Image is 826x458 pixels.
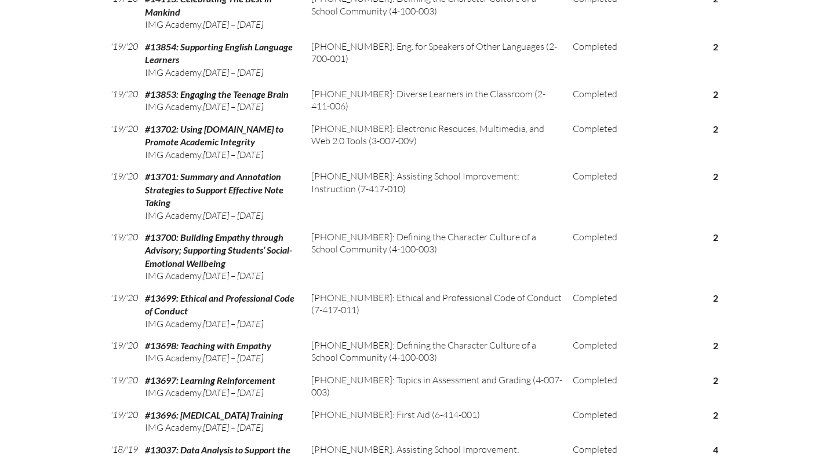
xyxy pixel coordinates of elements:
[203,149,263,160] span: [DATE] – [DATE]
[145,149,201,160] span: IMG Academy
[713,41,718,52] strong: 2
[145,340,271,351] span: #13698: Teaching with Empathy
[140,36,307,83] td: ,
[145,171,283,208] span: #13701: Summary and Annotation Strategies to Support Effective Note Taking
[713,89,718,100] strong: 2
[106,404,140,439] td: '19/'20
[307,166,568,226] td: [PHONE_NUMBER]: Assisting School Improvement: Instruction (7-417-010)
[145,292,294,316] span: #13699: Ethical and Professional Code of Conduct
[307,369,568,404] td: [PHONE_NUMBER]: Topics in Assessment and Grading (4-007-003)
[713,409,718,420] strong: 2
[203,210,263,221] span: [DATE] – [DATE]
[145,210,201,221] span: IMG Academy
[140,166,307,226] td: ,
[145,19,201,30] span: IMG Academy
[203,422,263,433] span: [DATE] – [DATE]
[307,83,568,118] td: [PHONE_NUMBER]: Diverse Learners in the Classroom (2-411-006)
[145,41,293,65] span: #13854: Supporting English Language Learners
[106,166,140,226] td: '19/'20
[568,287,627,335] td: Completed
[713,123,718,134] strong: 2
[145,352,201,364] span: IMG Academy
[568,83,627,118] td: Completed
[145,67,201,78] span: IMG Academy
[203,19,263,30] span: [DATE] – [DATE]
[203,352,263,364] span: [DATE] – [DATE]
[106,36,140,83] td: '19/'20
[307,118,568,166] td: [PHONE_NUMBER]: Electronic Resouces, Multimedia, and Web 2.0 Tools (3-007-009)
[106,335,140,369] td: '19/'20
[307,36,568,83] td: [PHONE_NUMBER]: Eng. for Speakers of Other Languages (2-700-001)
[106,287,140,335] td: '19/'20
[145,422,201,433] span: IMG Academy
[145,101,201,112] span: IMG Academy
[203,270,263,281] span: [DATE] – [DATE]
[307,404,568,439] td: [PHONE_NUMBER]: First Aid (6-414-001)
[106,226,140,287] td: '19/'20
[145,375,275,386] span: #13697: Learning Reinforcement
[145,270,201,281] span: IMG Academy
[713,340,718,351] strong: 2
[140,287,307,335] td: ,
[140,118,307,166] td: ,
[568,369,627,404] td: Completed
[145,387,201,398] span: IMG Academy
[307,226,568,287] td: [PHONE_NUMBER]: Defining the Character Culture of a School Community (4-100-003)
[713,375,718,386] strong: 2
[568,166,627,226] td: Completed
[307,335,568,369] td: [PHONE_NUMBER]: Defining the Character Culture of a School Community (4-100-003)
[713,292,718,303] strong: 2
[145,409,283,420] span: #13696: [MEDICAL_DATA] Training
[568,335,627,369] td: Completed
[203,67,263,78] span: [DATE] – [DATE]
[203,101,263,112] span: [DATE] – [DATE]
[145,232,292,269] span: #13700: Building Empathy through Advisory; Supporting Students’ Social-Emotional Wellbeing
[568,226,627,287] td: Completed
[145,89,289,100] span: #13853: Engaging the Teenage Brain
[145,318,201,329] span: IMG Academy
[140,404,307,439] td: ,
[713,444,718,455] strong: 4
[106,369,140,404] td: '19/'20
[140,369,307,404] td: ,
[713,171,718,182] strong: 2
[106,118,140,166] td: '19/'20
[713,232,718,243] strong: 2
[568,36,627,83] td: Completed
[140,83,307,118] td: ,
[307,287,568,335] td: [PHONE_NUMBER]: Ethical and Professional Code of Conduct (7-417-011)
[140,335,307,369] td: ,
[140,226,307,287] td: ,
[106,83,140,118] td: '19/'20
[203,387,263,398] span: [DATE] – [DATE]
[145,123,283,147] span: #13702: Using [DOMAIN_NAME] to Promote Academic Integrity
[568,404,627,439] td: Completed
[568,118,627,166] td: Completed
[203,318,263,329] span: [DATE] – [DATE]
